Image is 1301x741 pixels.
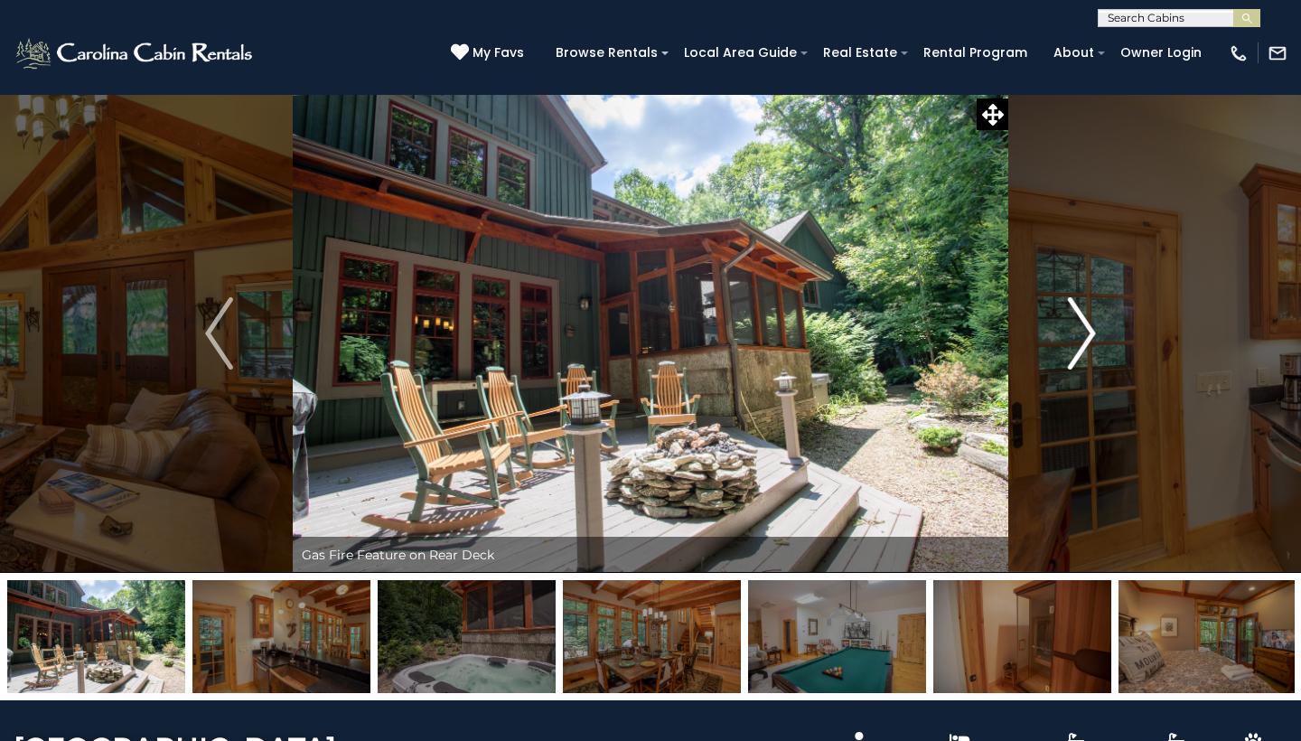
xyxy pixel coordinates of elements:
[563,580,741,693] img: 163269170
[1111,39,1211,67] a: Owner Login
[378,580,556,693] img: 163269164
[1068,297,1095,370] img: arrow
[675,39,806,67] a: Local Area Guide
[814,39,906,67] a: Real Estate
[7,580,185,693] img: 163269158
[933,580,1111,693] img: 163269200
[914,39,1036,67] a: Rental Program
[14,35,257,71] img: White-1-2.png
[293,537,1008,573] div: Gas Fire Feature on Rear Deck
[473,43,524,62] span: My Favs
[1044,39,1103,67] a: About
[145,94,293,573] button: Previous
[1268,43,1287,63] img: mail-regular-white.png
[547,39,667,67] a: Browse Rentals
[1229,43,1249,63] img: phone-regular-white.png
[748,580,926,693] img: 163269165
[451,43,529,63] a: My Favs
[1118,580,1296,693] img: 163269201
[1008,94,1156,573] button: Next
[192,580,370,693] img: 163269163
[205,297,232,370] img: arrow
